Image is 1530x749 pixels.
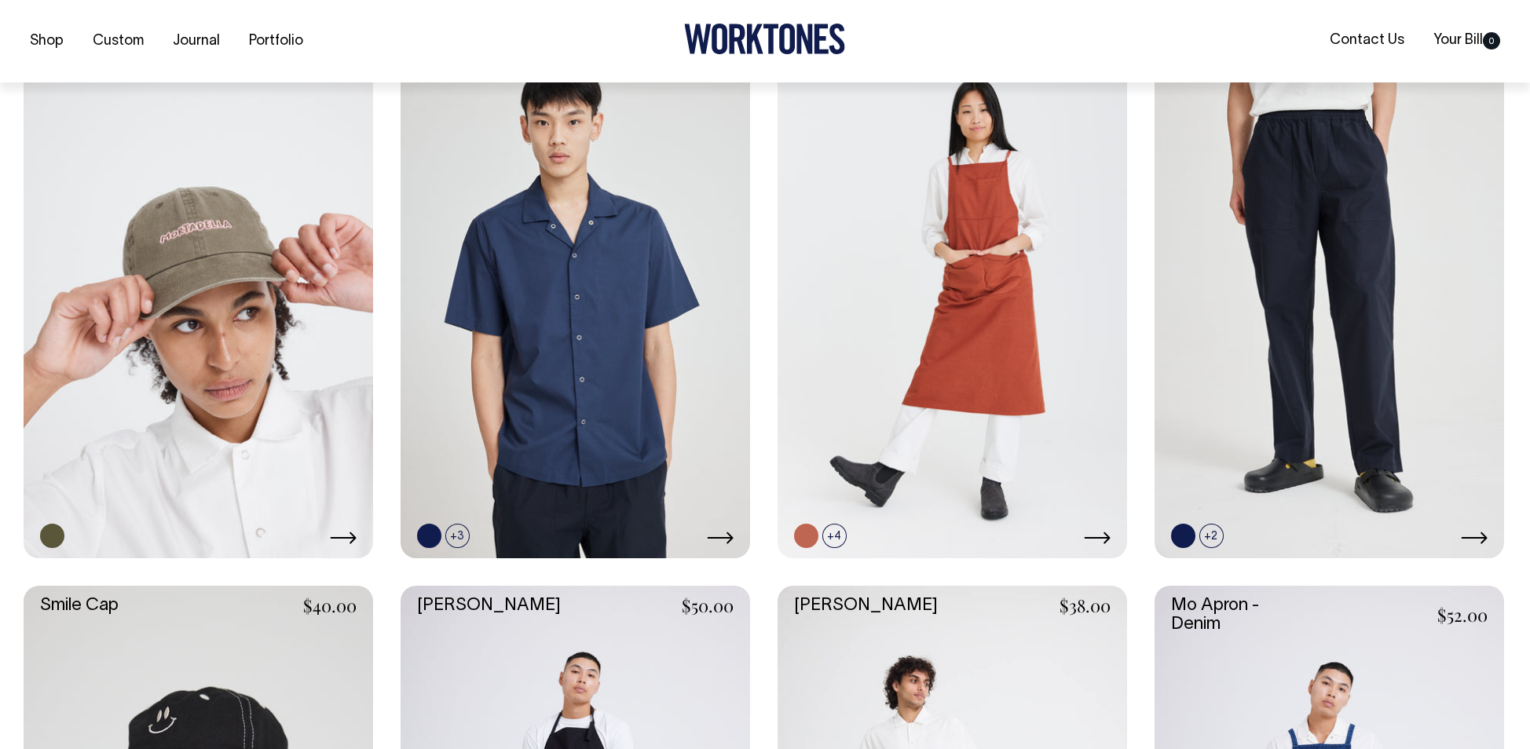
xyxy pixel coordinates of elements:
a: Portfolio [243,28,309,54]
span: +3 [445,524,470,548]
span: 0 [1483,32,1500,49]
a: Contact Us [1323,27,1411,53]
a: Your Bill0 [1427,27,1506,53]
span: +4 [822,524,847,548]
a: Shop [24,28,70,54]
a: Custom [86,28,150,54]
a: Journal [167,28,226,54]
span: +2 [1199,524,1224,548]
